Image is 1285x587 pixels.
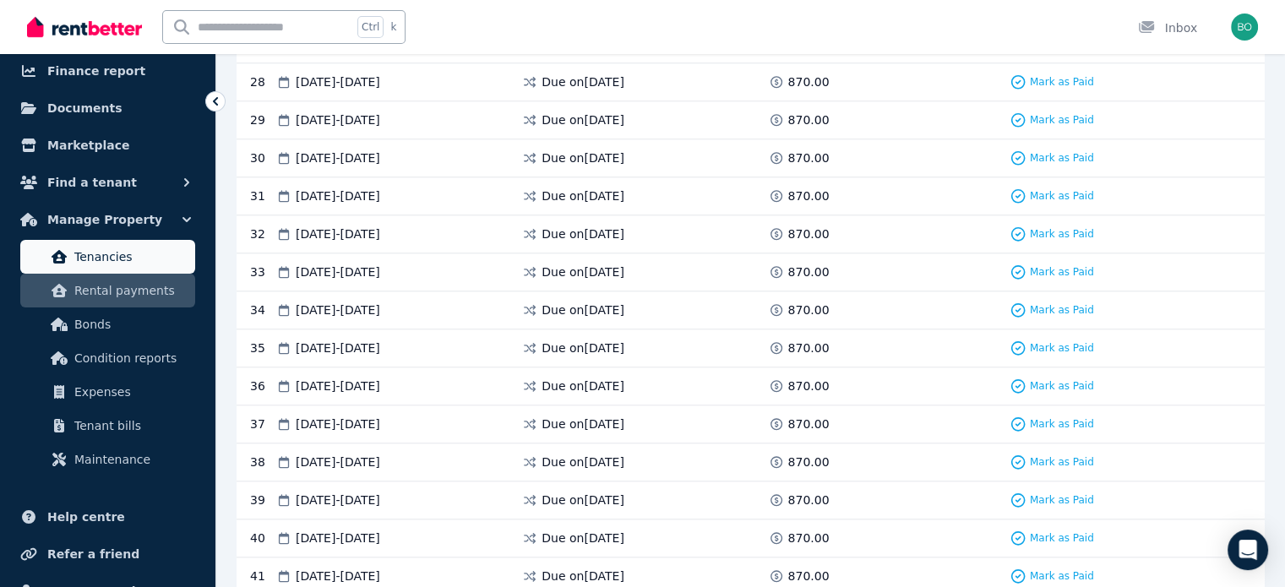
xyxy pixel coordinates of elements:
div: 31 [250,188,275,204]
a: Bonds [20,307,195,341]
div: 39 [250,492,275,508]
span: Mark as Paid [1030,189,1094,203]
span: [DATE] - [DATE] [296,340,380,356]
div: 41 [250,568,275,584]
a: Refer a friend [14,537,202,571]
span: [DATE] - [DATE] [296,416,380,432]
span: [DATE] - [DATE] [296,568,380,584]
span: Due on [DATE] [542,416,624,432]
a: Tenant bills [20,409,195,443]
span: 870.00 [788,492,830,508]
span: Mark as Paid [1030,493,1094,507]
span: 870.00 [788,73,830,90]
span: Find a tenant [47,172,137,193]
span: [DATE] - [DATE] [296,378,380,394]
a: Expenses [20,375,195,409]
span: Ctrl [357,16,384,38]
span: Due on [DATE] [542,454,624,470]
span: 870.00 [788,226,830,242]
span: [DATE] - [DATE] [296,73,380,90]
span: Refer a friend [47,544,139,564]
img: HARI KRISHNA [1231,14,1258,41]
span: Mark as Paid [1030,227,1094,241]
span: Due on [DATE] [542,226,624,242]
span: Maintenance [74,449,188,470]
span: Due on [DATE] [542,302,624,318]
a: Maintenance [20,443,195,476]
span: 870.00 [788,264,830,280]
span: Due on [DATE] [542,378,624,394]
div: 37 [250,416,275,432]
span: Mark as Paid [1030,379,1094,393]
div: 28 [250,73,275,90]
a: Documents [14,91,202,125]
div: 40 [250,530,275,546]
img: RentBetter [27,14,142,40]
span: [DATE] - [DATE] [296,226,380,242]
a: Marketplace [14,128,202,162]
span: Tenancies [74,247,188,267]
span: Condition reports [74,348,188,368]
span: Tenant bills [74,416,188,436]
span: 870.00 [788,340,830,356]
div: 38 [250,454,275,470]
span: Bonds [74,314,188,334]
div: Inbox [1138,19,1197,36]
span: [DATE] - [DATE] [296,149,380,166]
span: 870.00 [788,568,830,584]
span: Mark as Paid [1030,113,1094,127]
span: Mark as Paid [1030,341,1094,355]
span: Mark as Paid [1030,265,1094,279]
span: 870.00 [788,111,830,128]
span: 870.00 [788,302,830,318]
span: Mark as Paid [1030,531,1094,545]
button: Find a tenant [14,166,202,199]
span: Due on [DATE] [542,492,624,508]
span: Marketplace [47,135,129,155]
a: Condition reports [20,341,195,375]
div: 29 [250,111,275,128]
button: Manage Property [14,203,202,236]
a: Help centre [14,500,202,534]
span: Manage Property [47,209,162,230]
span: Mark as Paid [1030,417,1094,431]
span: Due on [DATE] [542,568,624,584]
span: Due on [DATE] [542,149,624,166]
span: [DATE] - [DATE] [296,530,380,546]
span: 870.00 [788,416,830,432]
span: Due on [DATE] [542,73,624,90]
span: Mark as Paid [1030,569,1094,583]
a: Finance report [14,54,202,88]
span: Due on [DATE] [542,340,624,356]
span: Mark as Paid [1030,303,1094,317]
span: [DATE] - [DATE] [296,492,380,508]
span: [DATE] - [DATE] [296,188,380,204]
div: Open Intercom Messenger [1228,530,1268,570]
span: 870.00 [788,454,830,470]
span: Due on [DATE] [542,264,624,280]
span: 870.00 [788,378,830,394]
div: 36 [250,378,275,394]
a: Tenancies [20,240,195,274]
span: k [390,20,396,34]
span: Mark as Paid [1030,151,1094,165]
span: Due on [DATE] [542,188,624,204]
span: Rental payments [74,280,188,301]
span: 870.00 [788,188,830,204]
div: 34 [250,302,275,318]
span: Due on [DATE] [542,530,624,546]
div: 35 [250,340,275,356]
span: [DATE] - [DATE] [296,302,380,318]
span: [DATE] - [DATE] [296,111,380,128]
span: Due on [DATE] [542,111,624,128]
div: 32 [250,226,275,242]
span: 870.00 [788,530,830,546]
div: 33 [250,264,275,280]
span: Documents [47,98,123,118]
span: Expenses [74,382,188,402]
span: Mark as Paid [1030,75,1094,89]
span: Help centre [47,507,125,527]
span: Finance report [47,61,145,81]
span: 870.00 [788,149,830,166]
a: Rental payments [20,274,195,307]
